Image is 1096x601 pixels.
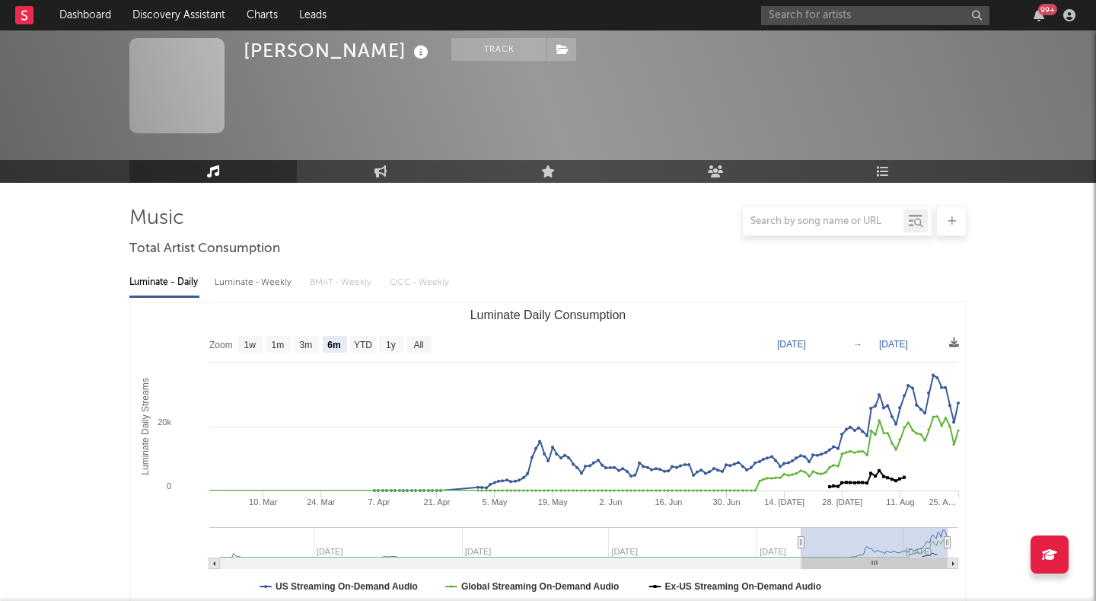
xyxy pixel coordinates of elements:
[244,38,432,63] div: [PERSON_NAME]
[665,581,822,592] text: Ex-US Streaming On-Demand Audio
[249,497,278,507] text: 10. Mar
[1034,9,1044,21] button: 99+
[879,339,908,350] text: [DATE]
[483,497,508,507] text: 5. May
[777,339,806,350] text: [DATE]
[354,340,372,350] text: YTD
[300,340,313,350] text: 3m
[244,340,256,350] text: 1w
[209,340,233,350] text: Zoom
[386,340,396,350] text: 1y
[413,340,423,350] text: All
[167,481,171,491] text: 0
[761,6,989,25] input: Search for artists
[461,581,620,592] text: Global Streaming On-Demand Audio
[140,378,151,475] text: Luminate Daily Streams
[929,497,956,507] text: 25. A…
[822,497,862,507] text: 28. [DATE]
[886,497,914,507] text: 11. Aug
[424,497,451,507] text: 21. Apr
[307,497,336,507] text: 24. Mar
[451,38,546,61] button: Track
[368,497,390,507] text: 7. Apr
[470,308,626,321] text: Luminate Daily Consumption
[327,340,340,350] text: 6m
[743,216,903,228] input: Search by song name or URL
[276,581,418,592] text: US Streaming On-Demand Audio
[1038,4,1057,15] div: 99 +
[764,497,804,507] text: 14. [DATE]
[215,270,295,296] div: Luminate - Weekly
[129,270,199,296] div: Luminate - Daily
[272,340,285,350] text: 1m
[713,497,741,507] text: 30. Jun
[599,497,622,507] text: 2. Jun
[129,240,280,258] span: Total Artist Consumption
[538,497,569,507] text: 19. May
[853,339,862,350] text: →
[158,417,171,427] text: 20k
[655,497,682,507] text: 16. Jun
